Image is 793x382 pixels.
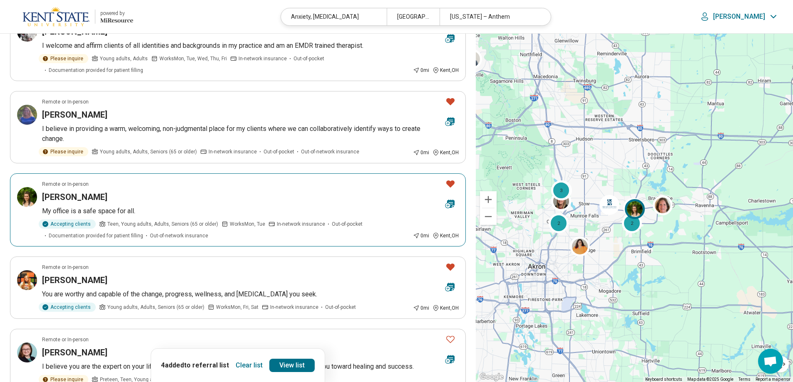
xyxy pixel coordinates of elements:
button: Zoom out [480,208,497,225]
span: Works Mon, Fri, Sat [216,303,259,311]
h3: [PERSON_NAME] [42,191,107,203]
span: Documentation provided for patient filling [49,232,143,239]
div: 0 mi [413,149,429,156]
span: Teen, Young adults, Adults, Seniors (65 or older) [107,220,218,228]
p: Remote or In-person [42,98,89,106]
span: In-network insurance [209,148,257,155]
button: Favorite [442,259,459,276]
div: Accepting clients [39,303,96,312]
span: Works Mon, Tue, Wed, Thu, Fri [159,55,227,62]
h3: [PERSON_NAME] [42,109,107,121]
div: powered by [100,10,133,17]
p: 4 added [161,360,229,370]
span: Out-of-pocket [293,55,324,62]
span: Young adults, Adults, Seniors (65 or older) [107,303,204,311]
p: Remote or In-person [42,180,89,188]
img: Kent State University [22,7,90,27]
div: Kent , OH [433,304,459,312]
span: In-network insurance [239,55,287,62]
div: [GEOGRAPHIC_DATA], [GEOGRAPHIC_DATA] [387,8,440,25]
span: Out-of-pocket [325,303,356,311]
span: In-network insurance [277,220,325,228]
button: Favorite [442,175,459,192]
span: Out-of-pocket [332,220,363,228]
a: View list [269,359,315,372]
button: Clear list [232,359,266,372]
div: 0 mi [413,232,429,239]
p: [PERSON_NAME] [713,12,765,21]
span: Map data ©2025 Google [687,377,733,382]
div: 0 mi [413,67,429,74]
div: Please inquire [39,147,88,156]
p: I welcome and affirm clients of all identities and backgrounds in my practice and am an EMDR trai... [42,41,459,51]
div: Accepting clients [39,219,96,229]
p: You are worthy and capable of the change, progress, wellness, and [MEDICAL_DATA] you seek. [42,289,459,299]
span: Young adults, Adults, Seniors (65 or older) [100,148,197,155]
h3: [PERSON_NAME] [42,274,107,286]
span: Works Mon, Tue [230,220,265,228]
a: Report a map error [756,377,791,382]
div: Anxiety, [MEDICAL_DATA] [281,8,387,25]
p: I believe you are the expert on your life; my role is to guide you, offer tools, and walk alongsi... [42,362,459,372]
button: Favorite [442,93,459,110]
a: Kent State Universitypowered by [13,7,133,27]
div: 2 [622,213,642,233]
p: I believe in providing a warm, welcoming, non-judgmental place for my clients where we can collab... [42,124,459,144]
div: 3 [551,180,571,200]
div: Kent , OH [433,67,459,74]
div: Kent , OH [433,149,459,156]
span: Young adults, Adults [100,55,148,62]
p: Remote or In-person [42,264,89,271]
span: Out-of-pocket [264,148,294,155]
div: Please inquire [39,54,88,63]
p: My office is a safe space for all. [42,206,459,216]
span: to referral list [184,361,229,369]
button: Zoom in [480,191,497,208]
div: 0 mi [413,304,429,312]
div: Kent , OH [433,232,459,239]
div: 3 [623,198,643,218]
div: Open chat [758,349,783,374]
span: In-network insurance [270,303,318,311]
button: Favorite [442,331,459,348]
span: Out-of-network insurance [301,148,359,155]
p: Remote or In-person [42,336,89,343]
a: Terms (opens in new tab) [738,377,751,382]
span: Out-of-network insurance [150,232,208,239]
h3: [PERSON_NAME] [42,347,107,358]
div: [US_STATE] – Anthem [440,8,545,25]
div: 2 [549,213,569,233]
span: Documentation provided for patient filling [49,67,143,74]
